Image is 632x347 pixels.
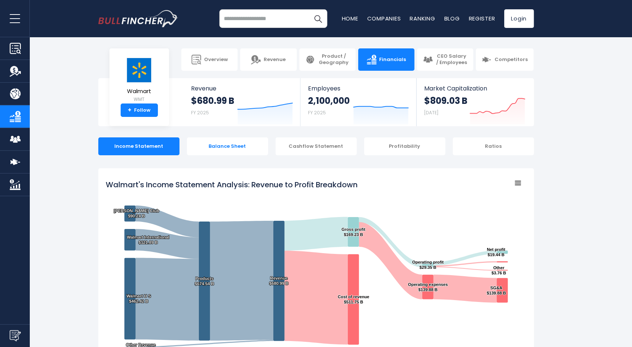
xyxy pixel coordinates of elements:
[444,15,460,22] a: Blog
[338,295,369,304] text: Cost of revenue $511.75 B
[410,15,435,22] a: Ranking
[342,227,365,237] text: Gross profit $169.23 B
[121,104,158,117] a: +Follow
[424,85,525,92] span: Market Capitalization
[195,276,214,286] text: Products $674.54 B
[276,137,357,155] div: Cashflow Statement
[408,282,448,292] text: Operating expenses $139.88 B
[358,48,415,71] a: Financials
[424,95,467,106] strong: $809.03 B
[308,85,409,92] span: Employees
[126,96,152,103] small: WMT
[417,78,533,126] a: Market Capitalization $809.03 B [DATE]
[469,15,495,22] a: Register
[424,109,438,116] small: [DATE]
[181,48,238,71] a: Overview
[487,247,505,257] text: Net profit $19.44 B
[126,57,153,104] a: Walmart WMT
[114,208,159,218] text: [PERSON_NAME] Club $90.24 B
[495,57,528,63] span: Competitors
[453,137,534,155] div: Ratios
[299,48,356,71] a: Product / Geography
[269,276,289,286] text: Revenue $680.99 B
[184,78,301,126] a: Revenue $680.99 B FY 2025
[436,53,467,66] span: CEO Salary / Employees
[379,57,406,63] span: Financials
[476,48,534,71] a: Competitors
[301,78,416,126] a: Employees 2,100,000 FY 2025
[191,85,293,92] span: Revenue
[417,48,473,71] a: CEO Salary / Employees
[492,265,506,275] text: Other $3.76 B
[98,10,178,27] a: Go to homepage
[106,179,358,190] tspan: Walmart's Income Statement Analysis: Revenue to Profit Breakdown
[318,53,350,66] span: Product / Geography
[98,137,180,155] div: Income Statement
[191,109,209,116] small: FY 2025
[204,57,228,63] span: Overview
[264,57,286,63] span: Revenue
[309,9,327,28] button: Search
[98,10,178,27] img: bullfincher logo
[240,48,296,71] a: Revenue
[364,137,445,155] div: Profitability
[504,9,534,28] a: Login
[127,235,169,245] text: Walmart International $121.89 B
[308,95,350,106] strong: 2,100,000
[412,260,444,270] text: Operating profit $29.35 B
[126,294,151,303] text: Walmart U S $462.42 B
[187,137,268,155] div: Balance Sheet
[126,88,152,95] span: Walmart
[342,15,358,22] a: Home
[487,286,506,295] text: SG&A $139.88 B
[128,107,131,114] strong: +
[367,15,401,22] a: Companies
[191,95,235,106] strong: $680.99 B
[308,109,326,116] small: FY 2025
